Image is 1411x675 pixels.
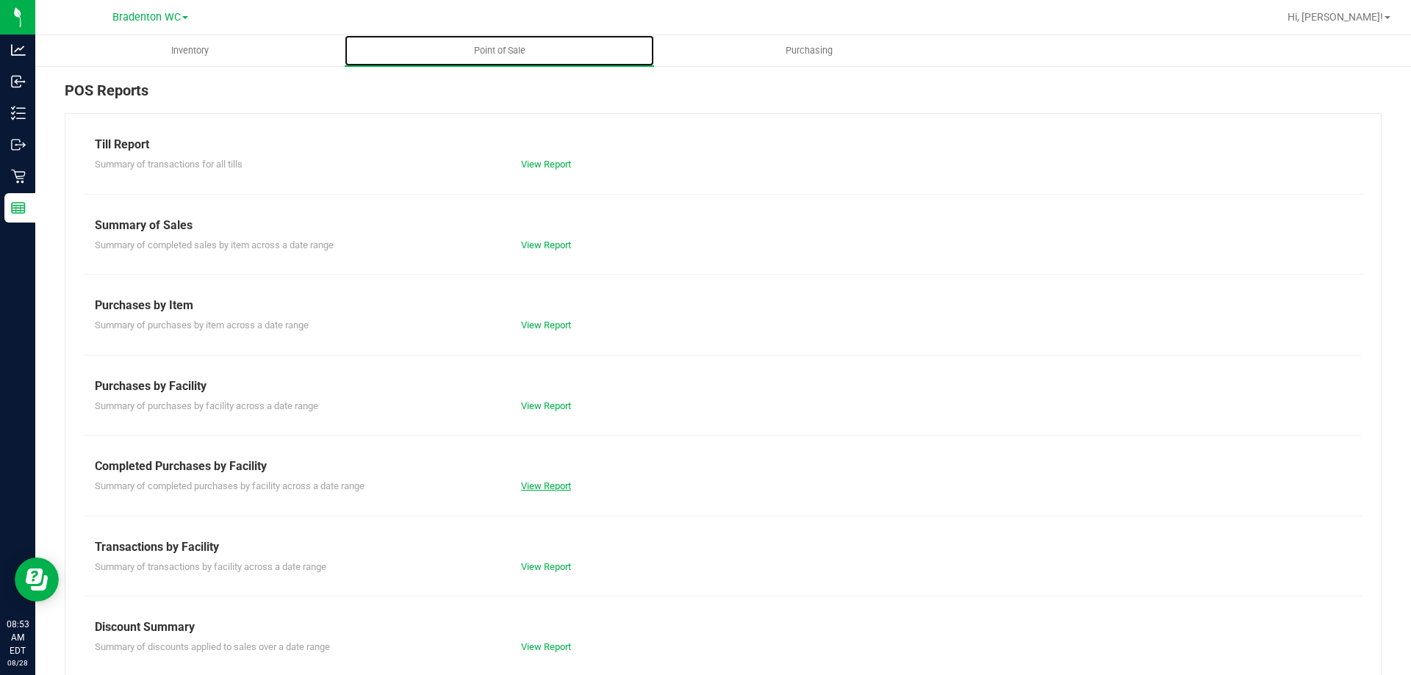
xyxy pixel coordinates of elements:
[95,378,1351,395] div: Purchases by Facility
[521,400,571,411] a: View Report
[95,217,1351,234] div: Summary of Sales
[95,239,334,250] span: Summary of completed sales by item across a date range
[521,320,571,331] a: View Report
[521,159,571,170] a: View Report
[95,618,1351,636] div: Discount Summary
[95,641,330,652] span: Summary of discounts applied to sales over a date range
[95,320,309,331] span: Summary of purchases by item across a date range
[95,538,1351,556] div: Transactions by Facility
[1288,11,1383,23] span: Hi, [PERSON_NAME]!
[112,11,181,24] span: Bradenton WC
[95,561,326,572] span: Summary of transactions by facility across a date range
[95,136,1351,154] div: Till Report
[345,35,654,66] a: Point of Sale
[35,35,345,66] a: Inventory
[11,201,26,215] inline-svg: Reports
[15,557,59,602] iframe: Resource center
[95,458,1351,475] div: Completed Purchases by Facility
[11,43,26,57] inline-svg: Analytics
[766,44,852,57] span: Purchasing
[65,79,1382,113] div: POS Reports
[7,657,29,668] p: 08/28
[95,480,365,491] span: Summary of completed purchases by facility across a date range
[654,35,963,66] a: Purchasing
[521,641,571,652] a: View Report
[454,44,545,57] span: Point of Sale
[7,618,29,657] p: 08:53 AM EDT
[95,400,318,411] span: Summary of purchases by facility across a date range
[11,74,26,89] inline-svg: Inbound
[521,239,571,250] a: View Report
[521,480,571,491] a: View Report
[11,106,26,120] inline-svg: Inventory
[151,44,229,57] span: Inventory
[95,297,1351,314] div: Purchases by Item
[11,137,26,152] inline-svg: Outbound
[11,169,26,184] inline-svg: Retail
[521,561,571,572] a: View Report
[95,159,243,170] span: Summary of transactions for all tills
